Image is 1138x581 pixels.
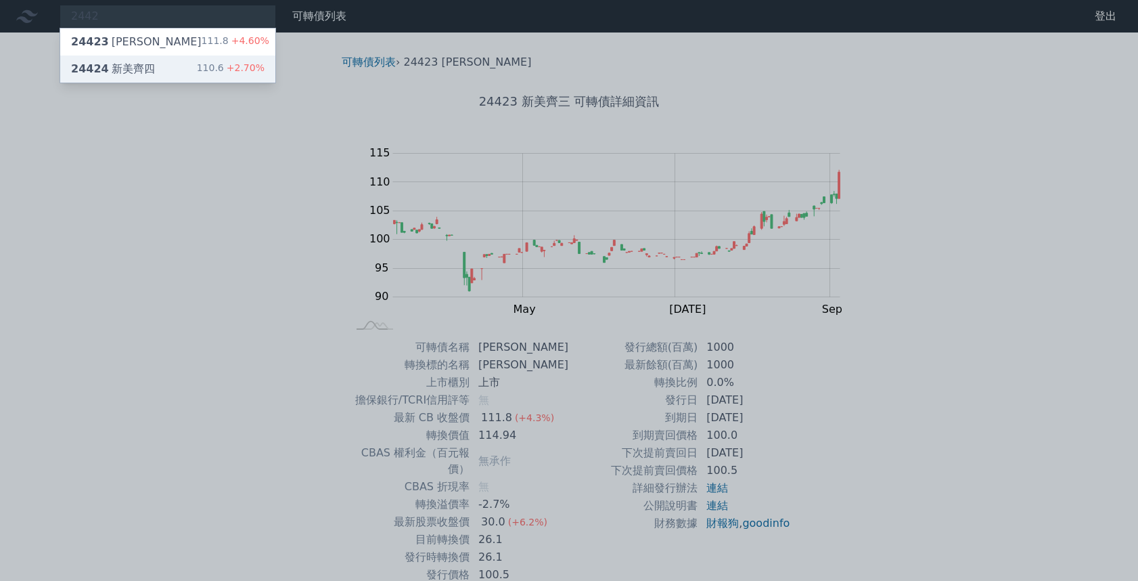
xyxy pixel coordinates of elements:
[71,62,109,75] span: 24424
[224,62,265,73] span: +2.70%
[71,61,155,77] div: 新美齊四
[229,35,269,46] span: +4.60%
[60,28,275,56] a: 24423[PERSON_NAME] 111.8+4.60%
[60,56,275,83] a: 24424新美齊四 110.6+2.70%
[197,61,265,77] div: 110.6
[202,34,269,50] div: 111.8
[71,34,202,50] div: [PERSON_NAME]
[71,35,109,48] span: 24423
